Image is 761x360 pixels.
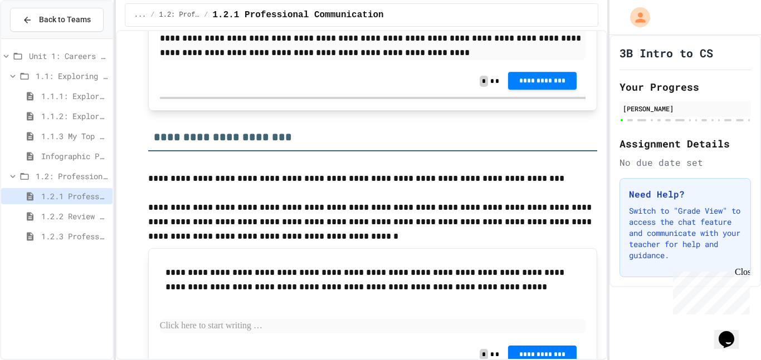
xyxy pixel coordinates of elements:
p: Switch to "Grade View" to access the chat feature and communicate with your teacher for help and ... [629,205,742,261]
span: 1.2.3 Professional Communication Challenge [41,230,108,242]
div: [PERSON_NAME] [623,103,748,114]
div: Chat with us now!Close [4,4,77,71]
span: 1.2: Professional Communication [36,170,108,182]
span: ... [134,11,147,19]
iframe: chat widget [714,315,750,349]
span: 1.1.3 My Top 3 CS Careers! [41,130,108,142]
span: 1.2.1 Professional Communication [212,8,383,22]
span: Infographic Project: Your favorite CS [41,150,108,162]
h2: Your Progress [619,79,751,95]
span: 1.1: Exploring CS Careers [36,70,108,82]
span: / [150,11,154,19]
span: / [204,11,208,19]
span: 1.2: Professional Communication [159,11,200,19]
span: Unit 1: Careers & Professionalism [29,50,108,62]
span: 1.1.2: Exploring CS Careers - Review [41,110,108,122]
div: My Account [618,4,653,30]
div: No due date set [619,156,751,169]
span: 1.1.1: Exploring CS Careers [41,90,108,102]
span: 1.2.2 Review - Professional Communication [41,210,108,222]
span: 1.2.1 Professional Communication [41,190,108,202]
button: Back to Teams [10,8,104,32]
h1: 3B Intro to CS [619,45,713,61]
h3: Need Help? [629,188,742,201]
h2: Assignment Details [619,136,751,151]
iframe: chat widget [669,267,750,314]
span: Back to Teams [39,14,91,26]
